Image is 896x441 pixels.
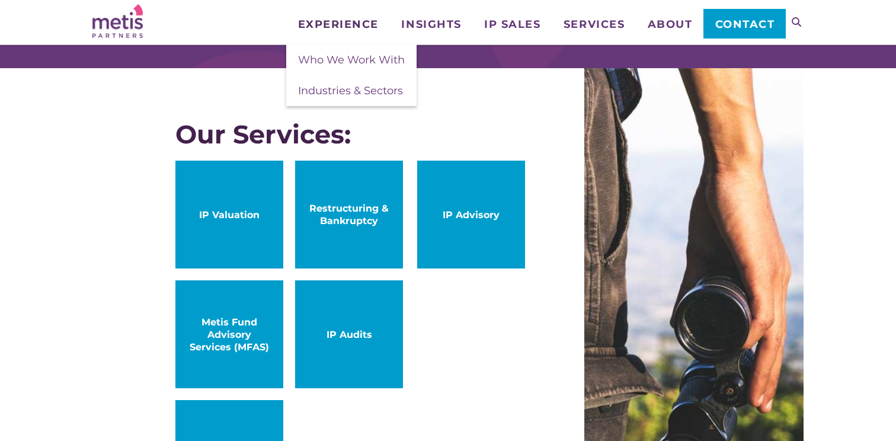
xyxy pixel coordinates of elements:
span: Restructuring & Bankruptcy [307,202,391,227]
div: Our Services: [175,120,525,149]
span: Industries & Sectors [298,84,403,97]
span: Contact [715,19,775,30]
a: Contact [703,9,786,39]
a: IP Valuation [175,161,283,269]
a: Industries & Sectors [286,75,417,106]
span: Who We Work With [298,53,405,66]
span: Insights [401,19,461,30]
a: Who We Work With [286,44,417,75]
a: IP Audits [295,280,403,388]
span: IP Advisory [429,209,513,221]
span: IP Valuation [187,209,271,221]
a: Metis Fund Advisory Services (MFAS) [175,280,283,388]
img: Metis Partners [92,4,143,38]
span: About [648,19,693,30]
span: Metis Fund Advisory Services (MFAS) [187,316,271,353]
a: IP Advisory [417,161,525,269]
span: IP Sales [484,19,540,30]
span: Experience [298,19,379,30]
span: Services [564,19,625,30]
a: Restructuring & Bankruptcy [295,161,403,269]
span: IP Audits [307,328,391,341]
